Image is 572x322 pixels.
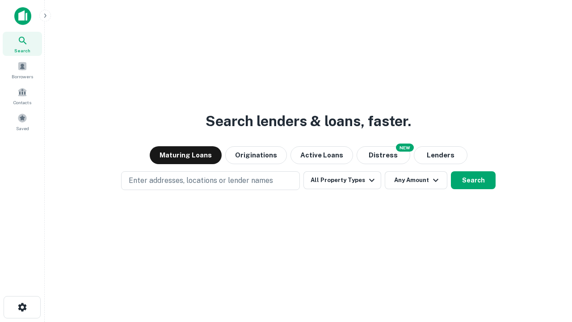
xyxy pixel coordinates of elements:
[3,32,42,56] a: Search
[396,144,414,152] div: NEW
[3,110,42,134] a: Saved
[14,47,30,54] span: Search
[3,58,42,82] a: Borrowers
[385,171,447,189] button: Any Amount
[14,7,31,25] img: capitalize-icon.png
[129,175,273,186] p: Enter addresses, locations or lender names
[206,110,411,132] h3: Search lenders & loans, faster.
[527,250,572,293] iframe: Chat Widget
[290,146,353,164] button: Active Loans
[303,171,381,189] button: All Property Types
[451,171,496,189] button: Search
[121,171,300,190] button: Enter addresses, locations or lender names
[150,146,222,164] button: Maturing Loans
[16,125,29,132] span: Saved
[12,73,33,80] span: Borrowers
[225,146,287,164] button: Originations
[357,146,410,164] button: Search distressed loans with lien and other non-mortgage details.
[414,146,467,164] button: Lenders
[13,99,31,106] span: Contacts
[3,84,42,108] a: Contacts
